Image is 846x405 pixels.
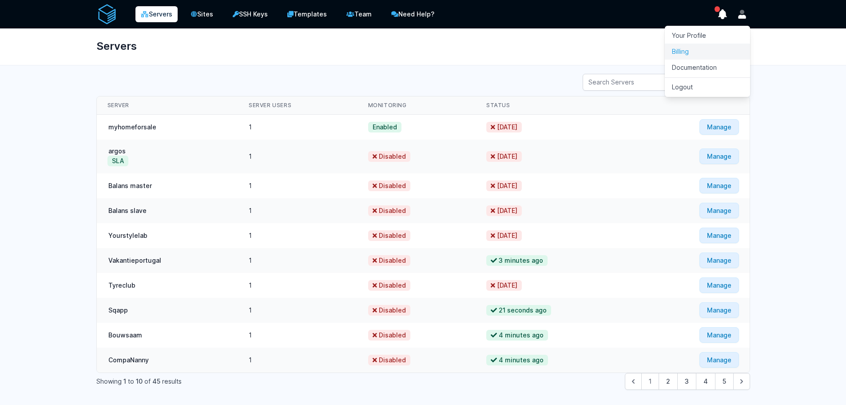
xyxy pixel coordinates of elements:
[625,379,642,388] span: &laquo; Previous
[486,205,522,216] span: [DATE]
[107,232,148,239] a: Yourstylelab
[699,352,739,368] a: Manage
[665,44,750,60] a: Billing
[699,327,739,343] a: Manage
[715,6,731,22] button: show notifications
[699,203,739,218] a: Manage
[107,147,127,155] a: argos
[665,28,750,44] a: Your Profile
[96,36,137,57] h1: Servers
[144,377,151,385] span: of
[96,4,118,25] img: serverAuth logo
[486,305,551,316] span: 21 seconds ago
[107,281,136,289] a: Tyreclub
[699,178,739,193] a: Manage
[340,5,378,23] a: Team
[123,377,126,385] span: 1
[699,228,739,243] a: Manage
[281,5,333,23] a: Templates
[733,373,750,390] button: Next &raquo;
[486,355,548,365] span: 4 minutes ago
[238,115,357,140] td: 1
[665,60,750,76] a: Documentation
[476,96,636,115] th: Status
[107,356,150,364] a: CompaNanny
[107,182,153,189] a: Balans master
[357,96,476,115] th: Monitoring
[486,230,522,241] span: [DATE]
[699,302,739,318] a: Manage
[486,122,522,132] span: [DATE]
[368,255,410,266] span: Disabled
[486,330,548,341] span: 4 minutes ago
[107,207,147,214] a: Balans slave
[96,377,122,385] span: Showing
[226,5,274,23] a: SSH Keys
[238,323,357,348] td: 1
[715,6,720,12] span: has unread notifications
[659,373,678,390] button: Go to page 2
[368,330,410,341] span: Disabled
[97,96,238,115] th: Server
[699,119,739,135] a: Manage
[238,348,357,373] td: 1
[734,6,750,22] button: User menu
[368,122,401,132] span: Enabled
[677,373,696,390] button: Go to page 3
[238,173,357,198] td: 1
[368,280,410,291] span: Disabled
[185,5,219,23] a: Sites
[368,151,410,162] span: Disabled
[583,74,692,91] input: Search Servers
[238,223,357,248] td: 1
[238,96,357,115] th: Server Users
[486,151,522,162] span: [DATE]
[238,140,357,173] td: 1
[665,26,750,97] div: User menu
[128,377,134,385] span: to
[238,298,357,323] td: 1
[107,123,157,131] a: myhomeforsale
[368,180,410,191] span: Disabled
[715,373,734,390] button: Go to page 5
[107,331,143,339] a: Bouwsaam
[385,5,441,23] a: Need Help?
[96,373,750,390] nav: Pagination Navigation
[368,205,410,216] span: Disabled
[238,273,357,298] td: 1
[368,305,410,316] span: Disabled
[368,355,410,365] span: Disabled
[107,306,129,314] a: Sqapp
[665,79,750,95] a: Logout
[162,377,182,385] span: results
[699,148,739,164] a: Manage
[696,373,715,390] button: Go to page 4
[486,280,522,291] span: [DATE]
[699,253,739,268] a: Manage
[107,156,128,166] button: SLA
[136,377,143,385] span: 10
[152,377,160,385] span: 45
[107,257,162,264] a: Vakantieportugal
[238,198,357,223] td: 1
[135,6,178,22] a: Servers
[238,248,357,273] td: 1
[368,230,410,241] span: Disabled
[699,277,739,293] a: Manage
[641,373,659,390] span: 1
[486,180,522,191] span: [DATE]
[486,255,548,266] span: 3 minutes ago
